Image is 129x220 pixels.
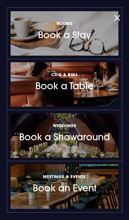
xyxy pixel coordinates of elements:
h3: Book a Table [35,71,94,92]
span: Rooms [57,21,73,26]
span: Meetings & Events [43,174,86,179]
h3: Book a Stay [38,20,91,41]
span: Coq & Bull [51,72,78,77]
a: Meetings & EventsBook an Event [11,164,118,209]
a: RoomsBook a Stay [11,11,118,56]
h3: Book an Event [33,173,97,194]
h3: Book a Showaround [19,122,110,143]
a: WeddingsBook a Showaround [11,113,118,158]
span: Weddings [53,123,76,128]
a: Coq & BullBook a Table [11,62,118,107]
